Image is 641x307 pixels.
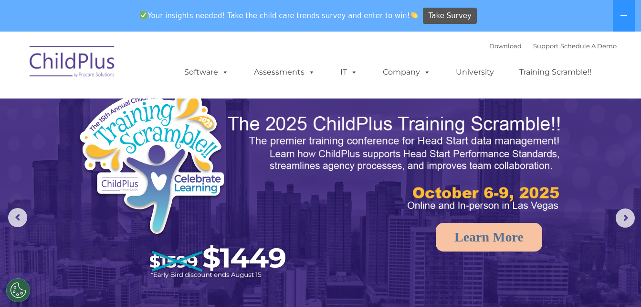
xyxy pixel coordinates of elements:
[423,8,477,24] a: Take Survey
[489,42,522,50] a: Download
[429,8,472,24] span: Take Survey
[489,42,617,50] font: |
[410,11,418,19] img: 👏
[244,63,325,82] a: Assessments
[136,6,422,25] span: Your insights needed! Take the child care trends survey and enter to win!
[175,63,238,82] a: Software
[533,42,558,50] a: Support
[436,223,542,252] a: Learn More
[25,39,120,87] img: ChildPlus by Procare Solutions
[140,11,147,19] img: ✅
[133,63,162,70] span: Last name
[510,63,601,82] a: Training Scramble!!
[560,42,617,50] a: Schedule A Demo
[6,278,30,302] button: Cookies Settings
[331,63,367,82] a: IT
[446,63,504,82] a: University
[373,63,440,82] a: Company
[133,102,173,110] span: Phone number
